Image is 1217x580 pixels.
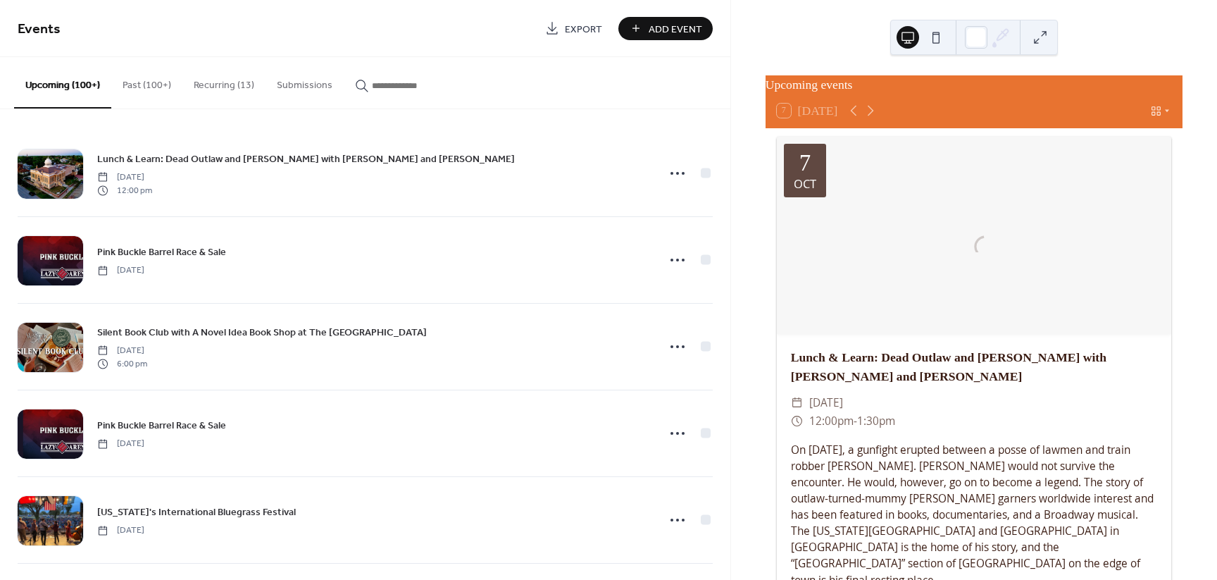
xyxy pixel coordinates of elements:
div: ​ [791,393,804,412]
span: [DATE] [809,393,843,412]
a: Pink Buckle Barrel Race & Sale [97,417,226,433]
span: 12:00 pm [97,184,152,197]
span: Silent Book Club with A Novel Idea Book Shop at The [GEOGRAPHIC_DATA] [97,326,427,340]
div: ​ [791,412,804,430]
div: Upcoming events [766,75,1182,94]
span: Pink Buckle Barrel Race & Sale [97,419,226,433]
span: Add Event [649,22,702,37]
span: [DATE] [97,264,144,277]
button: Past (100+) [111,57,182,107]
span: Events [18,16,61,43]
span: [DATE] [97,345,147,357]
div: Oct [794,178,816,190]
div: 7 [799,152,811,175]
span: [US_STATE]'s International Bluegrass Festival [97,505,296,520]
button: Submissions [266,57,344,107]
span: [DATE] [97,438,144,450]
button: Add Event [618,17,713,40]
span: 6:00 pm [97,357,147,370]
span: [DATE] [97,524,144,537]
span: Export [565,22,602,37]
span: Pink Buckle Barrel Race & Sale [97,245,226,260]
a: [US_STATE]'s International Bluegrass Festival [97,504,296,520]
span: Lunch & Learn: Dead Outlaw and [PERSON_NAME] with [PERSON_NAME] and [PERSON_NAME] [97,152,515,167]
button: Recurring (13) [182,57,266,107]
div: Lunch & Learn: Dead Outlaw and [PERSON_NAME] with [PERSON_NAME] and [PERSON_NAME] [777,348,1171,385]
span: 12:00pm [809,412,854,430]
span: - [854,412,857,430]
button: Upcoming (100+) [14,57,111,109]
a: Export [535,17,613,40]
span: 1:30pm [857,412,895,430]
span: [DATE] [97,171,152,184]
a: Lunch & Learn: Dead Outlaw and [PERSON_NAME] with [PERSON_NAME] and [PERSON_NAME] [97,151,515,167]
a: Silent Book Club with A Novel Idea Book Shop at The [GEOGRAPHIC_DATA] [97,324,427,340]
a: Pink Buckle Barrel Race & Sale [97,244,226,260]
